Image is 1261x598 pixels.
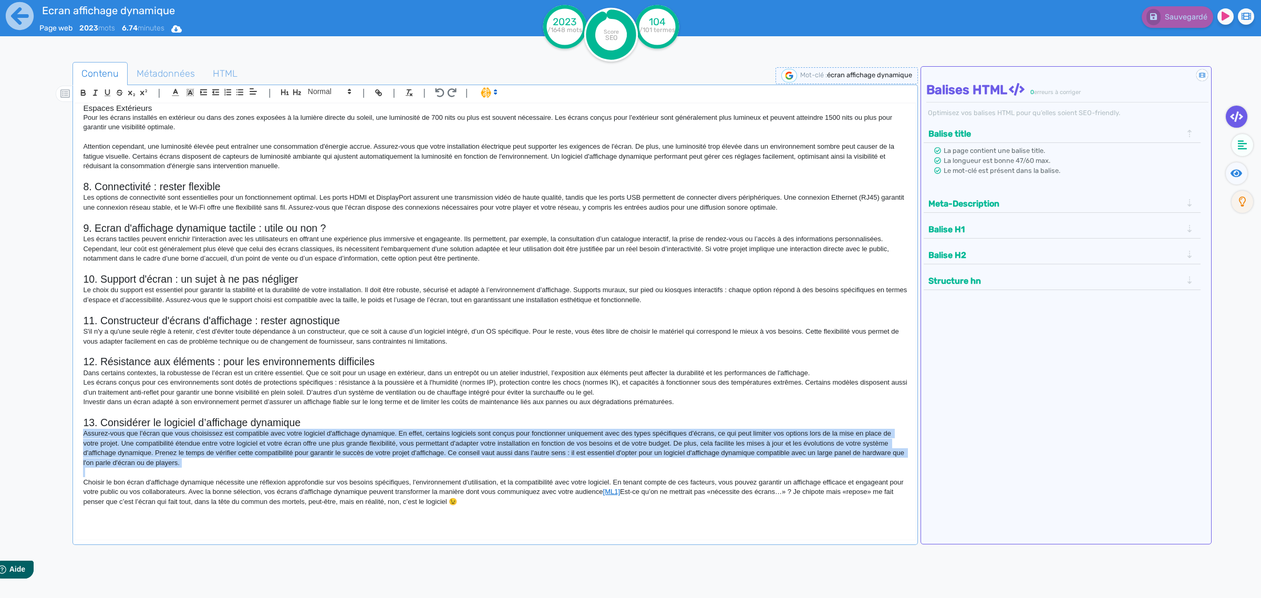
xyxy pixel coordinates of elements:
[925,272,1185,290] button: Structure hn
[553,16,577,28] tspan: 2023
[83,181,907,193] h2: 8. Connectivité : rester flexible
[639,26,675,34] tspan: /101 termes
[363,86,365,100] span: |
[83,104,907,113] h3: Espaces Extérieurs
[925,125,1199,142] div: Balise title
[131,62,161,69] div: Mots-clés
[1030,89,1034,96] span: 0
[83,356,907,368] h2: 12. Résistance aux éléments : pour les environnements difficiles
[83,478,907,507] p: Choisir le bon écran d'affichage dynamique nécessite une réflexion approfondie sur vos besoins sp...
[83,142,907,171] p: Attention cependant, une luminosité élevée peut entraîner une consommation d'énergie accrue. Assu...
[128,59,203,88] span: Métadonnées
[27,27,119,36] div: Domaine: [DOMAIN_NAME]
[83,234,907,263] p: Les écrans tactiles peuvent enrichir l'interaction avec les utilisateurs en offrant une expérienc...
[43,61,51,69] img: tab_domain_overview_orange.svg
[83,113,907,132] p: Pour les écrans installés en extérieur ou dans des zones exposées à la lumière directe du soleil,...
[925,221,1199,238] div: Balise H1
[83,285,907,305] p: Le choix du support est essentiel pour garantir la stabilité et la durabilité de votre installati...
[39,24,73,33] span: Page web
[73,59,127,88] span: Contenu
[128,62,204,86] a: Métadonnées
[83,327,907,346] p: S'il n'y a qu'une seule règle à retenir, c'est d'éviter toute dépendance à un constructeur, que c...
[268,86,271,100] span: |
[547,26,582,34] tspan: /1648 mots
[944,147,1045,154] span: La page contient une balise title.
[39,2,418,19] input: title
[926,108,1208,118] div: Optimisez vos balises HTML pour qu’elles soient SEO-friendly.
[925,125,1185,142] button: Balise title
[17,17,25,25] img: logo_orange.svg
[603,488,621,496] a: [ML1]
[246,85,261,98] span: Aligment
[466,86,468,100] span: |
[476,86,501,99] span: I.Assistant
[925,246,1185,264] button: Balise H2
[1034,89,1081,96] span: erreurs à corriger
[54,62,81,69] div: Domaine
[54,8,69,17] span: Aide
[944,157,1050,164] span: La longueur est bonne 47/60 max.
[605,34,617,42] tspan: SEO
[925,221,1185,238] button: Balise H1
[827,71,912,79] span: écran affichage dynamique
[79,24,115,33] span: mots
[122,24,164,33] span: minutes
[83,273,907,285] h2: 10. Support d'écran : un sujet à ne pas négliger
[925,272,1199,290] div: Structure hn
[83,429,907,468] p: Assurez-vous que l'écran que vous choisissez est compatible avec votre logiciel d'affichage dynam...
[604,28,619,35] tspan: Score
[800,71,827,79] span: Mot-clé :
[781,69,797,83] img: google-serp-logo.png
[925,195,1199,212] div: Meta-Description
[925,195,1185,212] button: Meta-Description
[29,17,51,25] div: v 4.0.25
[204,62,246,86] a: HTML
[926,83,1208,98] h4: Balises HTML
[392,86,395,100] span: |
[944,167,1060,174] span: Le mot-clé est présent dans la balise.
[83,417,907,429] h2: 13. Considérer le logiciel d’affichage dynamique
[83,378,907,397] p: Les écrans conçus pour ces environnements sont dotés de protections spécifiques : résistance à la...
[17,27,25,36] img: website_grey.svg
[73,62,128,86] a: Contenu
[204,59,246,88] span: HTML
[925,246,1199,264] div: Balise H2
[83,397,907,407] p: Investir dans un écran adapté à son environnement permet d’assurer un affichage fiable sur le lon...
[122,24,138,33] b: 6.74
[83,315,907,327] h2: 11. Constructeur d'écrans d'affichage : rester agnostique
[83,222,907,234] h2: 9. Ecran d'affichage dynamique tactile : utile ou non ?
[1165,13,1207,22] span: Sauvegardé
[158,86,160,100] span: |
[79,24,98,33] b: 2023
[423,86,426,100] span: |
[83,193,907,212] p: Les options de connectivité sont essentielles pour un fonctionnement optimal. Les ports HDMI et D...
[119,61,128,69] img: tab_keywords_by_traffic_grey.svg
[649,16,666,28] tspan: 104
[83,368,907,378] p: Dans certains contextes, la robustesse de l’écran est un critère essentiel. Que ce soit pour un u...
[1142,6,1213,28] button: Sauvegardé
